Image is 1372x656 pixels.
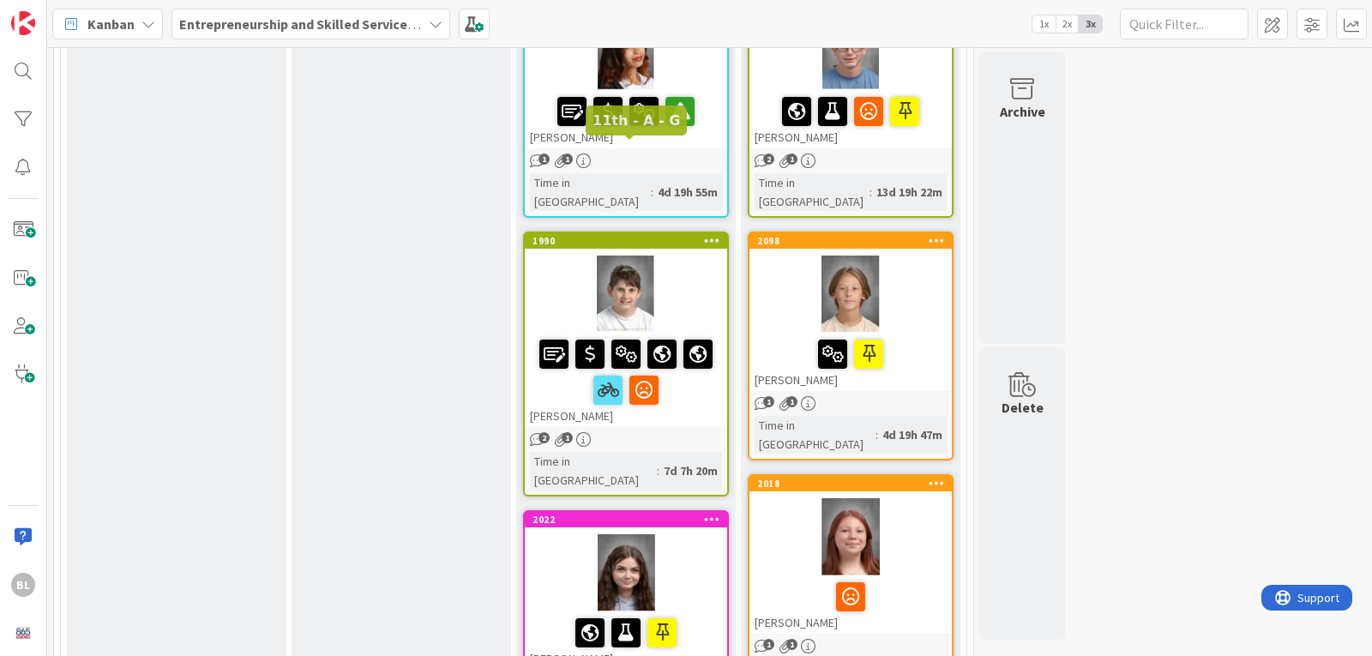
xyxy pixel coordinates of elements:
span: 2 [763,153,774,165]
a: 2098[PERSON_NAME]Time in [GEOGRAPHIC_DATA]:4d 19h 47m [748,232,954,460]
span: 1 [763,396,774,407]
span: 1 [562,432,573,443]
div: 2022 [533,514,727,526]
span: : [870,183,872,202]
div: Archive [1000,101,1045,122]
span: : [657,461,659,480]
img: avatar [11,621,35,645]
span: 1 [786,396,797,407]
div: Time in [GEOGRAPHIC_DATA] [530,452,657,490]
img: Visit kanbanzone.com [11,11,35,35]
div: [PERSON_NAME] [749,90,952,148]
h5: 11th - A - G [593,112,680,129]
a: 1990[PERSON_NAME]Time in [GEOGRAPHIC_DATA]:7d 7h 20m [523,232,729,497]
span: 1 [539,153,550,165]
div: 4d 19h 47m [878,425,947,444]
span: Kanban [87,14,135,34]
div: [PERSON_NAME] [749,575,952,634]
span: 1x [1032,15,1056,33]
div: 2018 [757,478,952,490]
div: [PERSON_NAME] [525,333,727,427]
b: Entrepreneurship and Skilled Services Interventions - [DATE]-[DATE] [179,15,599,33]
span: 3x [1079,15,1102,33]
div: BL [11,573,35,597]
div: [PERSON_NAME] [525,90,727,148]
span: : [651,183,653,202]
div: Time in [GEOGRAPHIC_DATA] [755,173,870,211]
span: 1 [786,639,797,650]
div: [PERSON_NAME] [749,333,952,391]
span: 1 [562,153,573,165]
span: 1 [763,639,774,650]
input: Quick Filter... [1120,9,1249,39]
div: 2098 [757,235,952,247]
div: 1990 [525,233,727,249]
span: 2x [1056,15,1079,33]
div: 1990 [533,235,727,247]
div: Time in [GEOGRAPHIC_DATA] [755,416,876,454]
div: 2022 [525,512,727,527]
span: : [876,425,878,444]
span: Support [36,3,78,23]
div: 7d 7h 20m [659,461,722,480]
div: 2098 [749,233,952,249]
span: 2 [539,432,550,443]
div: 2018 [749,476,952,491]
div: Time in [GEOGRAPHIC_DATA] [530,173,651,211]
div: 2018[PERSON_NAME] [749,476,952,634]
span: 1 [786,153,797,165]
div: Delete [1002,397,1044,418]
div: 4d 19h 55m [653,183,722,202]
div: 2098[PERSON_NAME] [749,233,952,391]
div: 1990[PERSON_NAME] [525,233,727,427]
div: 13d 19h 22m [872,183,947,202]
